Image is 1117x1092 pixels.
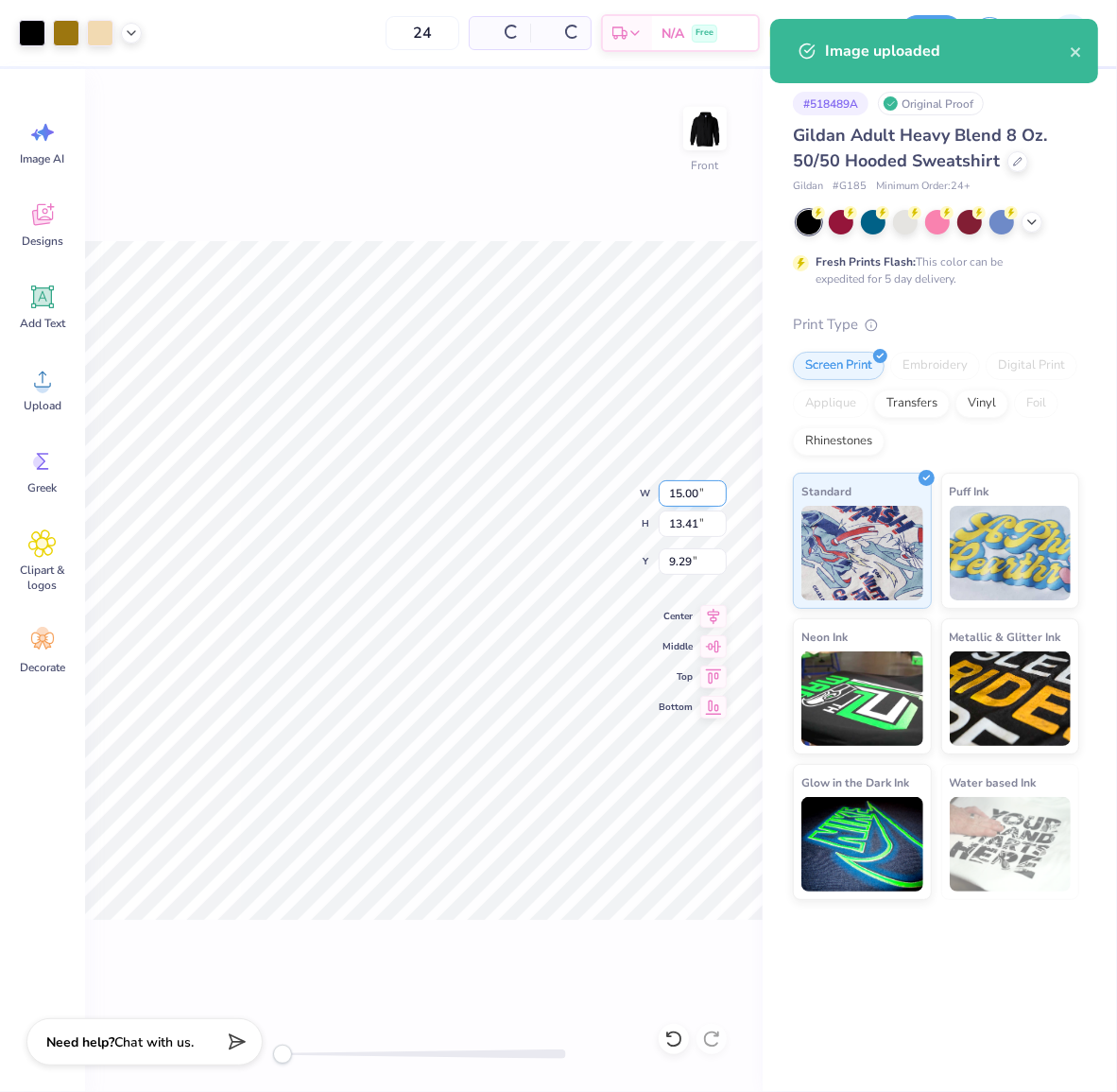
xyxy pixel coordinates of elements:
[801,772,909,792] span: Glow in the Dark Ink
[950,651,1072,746] img: Metallic & Glitter Ink
[11,563,74,593] span: Clipart & logos
[874,390,950,418] div: Transfers
[801,506,923,600] img: Standard
[386,16,459,50] input: – –
[890,352,980,380] div: Embroidery
[825,40,1070,62] div: Image uploaded
[114,1033,194,1051] span: Chat with us.
[1052,14,1090,52] img: Kent Everic Delos Santos
[793,427,885,456] div: Rhinestones
[950,481,989,501] span: Puff Ink
[22,234,63,249] span: Designs
[659,669,693,685] span: Top
[696,26,713,40] span: Free
[801,651,923,746] img: Neon Ink
[878,92,984,115] div: Original Proof
[20,316,65,331] span: Add Text
[876,179,971,195] span: Minimum Order: 24 +
[793,390,868,418] div: Applique
[273,1045,292,1064] div: Accessibility label
[686,110,724,147] img: Front
[28,480,58,495] span: Greek
[950,627,1061,647] span: Metallic & Glitter Ink
[1021,14,1098,52] a: KE
[692,157,719,174] div: Front
[950,797,1072,892] img: Water based Ink
[659,700,693,715] span: Bottom
[659,639,693,654] span: Middle
[801,797,923,892] img: Glow in the Dark Ink
[46,1033,114,1051] strong: Need help?
[21,151,65,166] span: Image AI
[1014,390,1058,418] div: Foil
[950,506,1072,600] img: Puff Ink
[659,609,693,624] span: Center
[801,627,848,647] span: Neon Ink
[793,314,1079,336] div: Print Type
[662,24,684,43] span: N/A
[1070,40,1083,62] button: close
[955,390,1008,418] div: Vinyl
[801,481,851,501] span: Standard
[793,92,868,115] div: # 518489A
[833,179,867,195] span: # G185
[24,398,61,413] span: Upload
[793,124,1047,172] span: Gildan Adult Heavy Blend 8 Oz. 50/50 Hooded Sweatshirt
[816,254,916,269] strong: Fresh Prints Flash:
[20,660,65,675] span: Decorate
[950,772,1037,792] span: Water based Ink
[793,352,885,380] div: Screen Print
[986,352,1077,380] div: Digital Print
[816,253,1048,287] div: This color can be expedited for 5 day delivery.
[798,14,890,52] input: Untitled Design
[793,179,823,195] span: Gildan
